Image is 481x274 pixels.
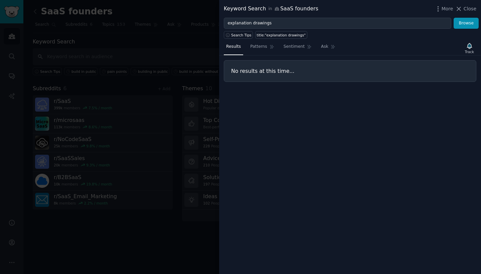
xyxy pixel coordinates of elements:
[231,33,252,37] span: Search Tips
[463,41,476,55] button: Track
[442,5,453,12] span: More
[465,49,474,54] div: Track
[255,31,307,39] a: title:"explanation drawings"
[281,41,314,55] a: Sentiment
[224,18,451,29] input: Try a keyword related to your business
[226,44,241,50] span: Results
[248,41,276,55] a: Patterns
[231,67,469,75] h3: No results at this time...
[250,44,267,50] span: Patterns
[224,41,243,55] a: Results
[454,18,479,29] button: Browse
[435,5,453,12] button: More
[319,41,338,55] a: Ask
[455,5,476,12] button: Close
[257,33,306,37] div: title:"explanation drawings"
[464,5,476,12] span: Close
[224,5,318,13] div: Keyword Search SaaS founders
[321,44,328,50] span: Ask
[268,6,272,12] span: in
[224,31,253,39] button: Search Tips
[284,44,305,50] span: Sentiment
